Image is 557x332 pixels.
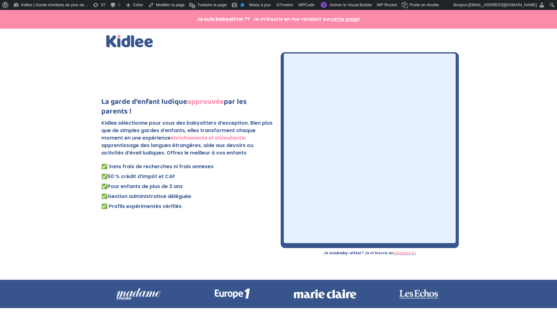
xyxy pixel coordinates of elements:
[106,35,153,47] img: Kidlee - Logo
[187,96,224,108] strong: approuvée
[241,3,244,7] div: Pas d'indice
[171,134,245,141] strong: enrichissante et stimulante
[382,280,456,308] img: les echos
[106,17,451,22] p: ? Je m’inscris en me rendant sur !
[195,280,269,308] img: europe 1
[197,16,247,23] strong: Je suis babysitter ?
[394,250,416,256] a: cliquant ici
[337,250,361,256] strong: baby-sitter
[101,203,182,210] span: ✅ Profils expérimentés vérifiés
[284,251,456,255] p: Je suis ? Je m’inscris en
[101,163,214,170] span: ✅ Sans frais de recherches ni frais annexes
[101,173,108,180] strong: ✅
[288,280,362,308] img: marie claire
[101,119,273,162] p: Kidlee sélectionne pour vous des babysitters d’exception. Bien plus que de simples gardes d’enfan...
[468,2,537,7] span: [EMAIL_ADDRESS][DOMAIN_NAME]
[101,97,273,119] h1: La garde d’enfant ludique par les parents !
[101,183,108,190] strong: ✅
[101,193,191,200] span: ✅Gestion administrative déléguée
[331,16,359,23] span: cette page
[101,173,183,190] span: 50 % crédit d’impôt et CAF Pour enfants de plus de 3 ans
[101,280,175,308] img: madame-figaro
[284,53,456,243] iframe: formulaire-inscription-famille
